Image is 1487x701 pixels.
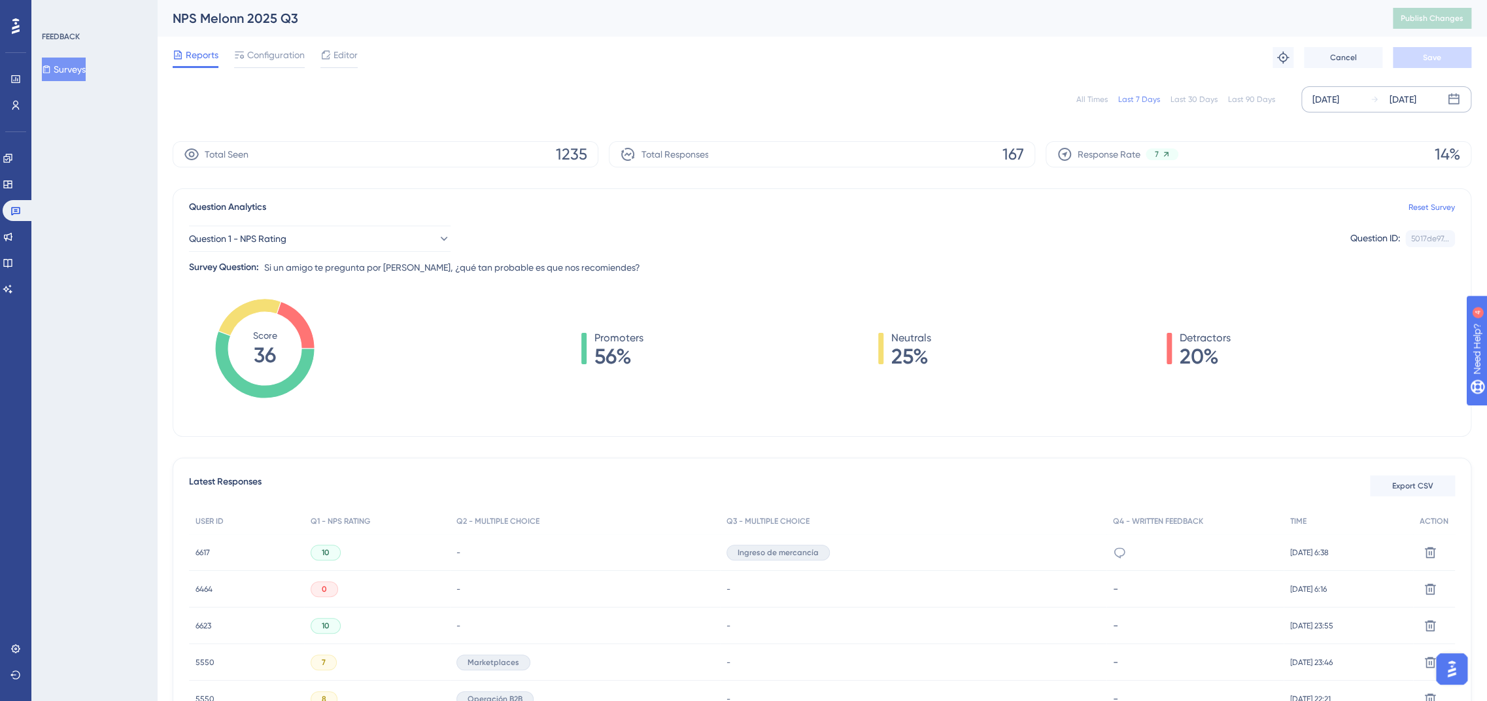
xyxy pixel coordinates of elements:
[1290,547,1329,558] span: [DATE] 6:38
[196,657,214,668] span: 5550
[726,621,730,631] span: -
[42,31,80,42] div: FEEDBACK
[1290,657,1333,668] span: [DATE] 23:46
[1312,92,1339,107] div: [DATE]
[31,3,82,19] span: Need Help?
[1076,94,1108,105] div: All Times
[456,516,539,526] span: Q2 - MULTIPLE CHOICE
[641,146,708,162] span: Total Responses
[1113,656,1277,668] div: -
[205,146,248,162] span: Total Seen
[196,621,211,631] span: 6623
[1113,516,1203,526] span: Q4 - WRITTEN FEEDBACK
[738,547,819,558] span: Ingreso de mercancía
[333,47,358,63] span: Editor
[891,330,931,346] span: Neutrals
[1290,516,1307,526] span: TIME
[1411,233,1449,244] div: 5017de97...
[1155,149,1159,160] span: 7
[1002,144,1024,165] span: 167
[1078,146,1140,162] span: Response Rate
[311,516,370,526] span: Q1 - NPS RATING
[1290,584,1327,594] span: [DATE] 6:16
[1171,94,1218,105] div: Last 30 Days
[1370,475,1455,496] button: Export CSV
[1180,330,1231,346] span: Detractors
[556,144,587,165] span: 1235
[1304,47,1382,68] button: Cancel
[1393,47,1471,68] button: Save
[196,516,224,526] span: USER ID
[1401,13,1463,24] span: Publish Changes
[189,226,451,252] button: Question 1 - NPS Rating
[196,547,210,558] span: 6617
[1420,516,1448,526] span: ACTION
[186,47,218,63] span: Reports
[1409,202,1455,213] a: Reset Survey
[891,346,931,367] span: 25%
[1290,621,1333,631] span: [DATE] 23:55
[1432,649,1471,689] iframe: UserGuiding AI Assistant Launcher
[1330,52,1357,63] span: Cancel
[726,584,730,594] span: -
[173,9,1360,27] div: NPS Melonn 2025 Q3
[189,474,262,498] span: Latest Responses
[264,260,640,275] span: Si un amigo te pregunta por [PERSON_NAME], ¿qué tan probable es que nos recomiendes?
[594,346,643,367] span: 56%
[468,657,519,668] span: Marketplaces
[456,547,460,558] span: -
[594,330,643,346] span: Promoters
[247,47,305,63] span: Configuration
[1113,583,1277,595] div: -
[253,330,277,341] tspan: Score
[322,584,327,594] span: 0
[1390,92,1416,107] div: [DATE]
[189,231,286,247] span: Question 1 - NPS Rating
[1118,94,1160,105] div: Last 7 Days
[322,547,330,558] span: 10
[456,621,460,631] span: -
[1350,230,1400,247] div: Question ID:
[1435,144,1460,165] span: 14%
[254,343,276,368] tspan: 36
[322,657,326,668] span: 7
[196,584,213,594] span: 6464
[1392,481,1433,491] span: Export CSV
[1113,619,1277,632] div: -
[322,621,330,631] span: 10
[1393,8,1471,29] button: Publish Changes
[1180,346,1231,367] span: 20%
[726,657,730,668] span: -
[726,516,810,526] span: Q3 - MULTIPLE CHOICE
[1423,52,1441,63] span: Save
[456,584,460,594] span: -
[91,7,95,17] div: 4
[189,199,266,215] span: Question Analytics
[1228,94,1275,105] div: Last 90 Days
[189,260,259,275] div: Survey Question:
[42,58,86,81] button: Surveys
